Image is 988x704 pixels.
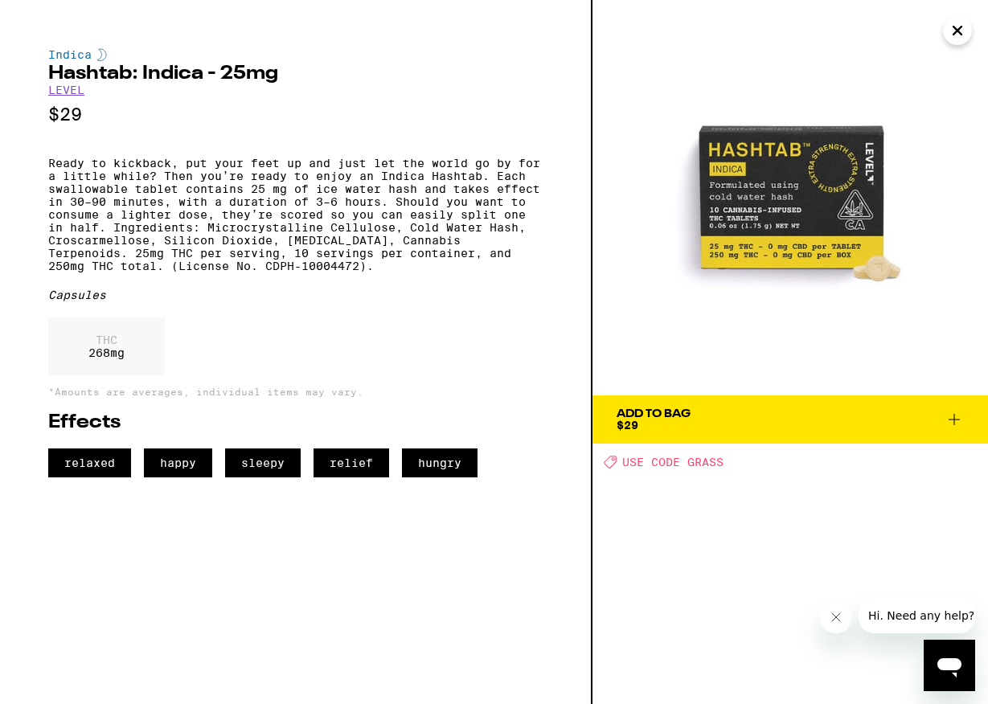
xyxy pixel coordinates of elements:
img: indicaColor.svg [97,48,107,61]
p: Ready to kickback, put your feet up and just let the world go by for a little while? Then you’re ... [48,157,543,272]
button: Add To Bag$29 [592,395,988,444]
span: hungry [402,448,478,477]
span: relaxed [48,448,131,477]
a: LEVEL [48,84,84,96]
iframe: Message from company [859,598,975,633]
p: $29 [48,104,543,125]
span: USE CODE GRASS [622,456,724,469]
h2: Effects [48,413,543,432]
h2: Hashtab: Indica - 25mg [48,64,543,84]
iframe: Close message [820,601,852,633]
span: sleepy [225,448,301,477]
div: Add To Bag [617,408,691,420]
span: relief [314,448,389,477]
span: $29 [617,419,638,432]
span: happy [144,448,212,477]
div: Indica [48,48,543,61]
div: 268 mg [48,317,165,375]
iframe: Button to launch messaging window [924,640,975,691]
p: *Amounts are averages, individual items may vary. [48,387,543,397]
button: Close [943,16,972,45]
div: Capsules [48,289,543,301]
p: THC [88,334,125,346]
